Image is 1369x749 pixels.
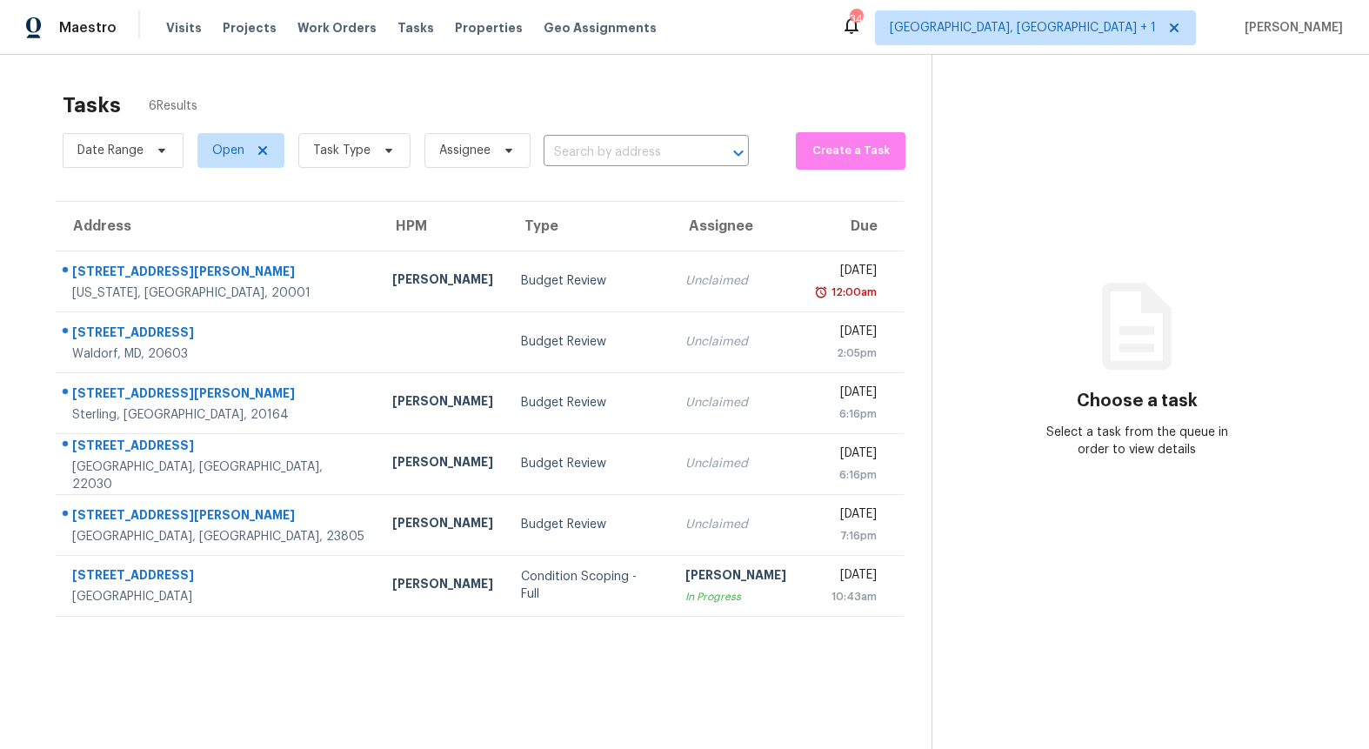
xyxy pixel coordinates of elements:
[72,506,364,528] div: [STREET_ADDRESS][PERSON_NAME]
[671,202,800,251] th: Assignee
[814,284,828,301] img: Overdue Alarm Icon
[397,22,434,34] span: Tasks
[56,202,378,251] th: Address
[392,514,493,536] div: [PERSON_NAME]
[814,384,877,405] div: [DATE]
[297,19,377,37] span: Work Orders
[72,345,364,363] div: Waldorf, MD, 20603
[814,262,877,284] div: [DATE]
[72,284,364,302] div: [US_STATE], [GEOGRAPHIC_DATA], 20001
[77,142,144,159] span: Date Range
[685,566,786,588] div: [PERSON_NAME]
[685,516,786,533] div: Unclaimed
[544,139,700,166] input: Search by address
[685,272,786,290] div: Unclaimed
[814,566,877,588] div: [DATE]
[828,284,877,301] div: 12:00am
[72,437,364,458] div: [STREET_ADDRESS]
[313,142,371,159] span: Task Type
[800,202,904,251] th: Due
[378,202,507,251] th: HPM
[1077,392,1198,410] h3: Choose a task
[63,97,121,114] h2: Tasks
[72,566,364,588] div: [STREET_ADDRESS]
[521,516,658,533] div: Budget Review
[796,132,905,170] button: Create a Task
[223,19,277,37] span: Projects
[72,385,364,406] div: [STREET_ADDRESS][PERSON_NAME]
[544,19,657,37] span: Geo Assignments
[685,333,786,351] div: Unclaimed
[72,528,364,545] div: [GEOGRAPHIC_DATA], [GEOGRAPHIC_DATA], 23805
[392,453,493,475] div: [PERSON_NAME]
[814,405,877,423] div: 6:16pm
[392,271,493,292] div: [PERSON_NAME]
[814,323,877,344] div: [DATE]
[439,142,491,159] span: Assignee
[521,333,658,351] div: Budget Review
[392,575,493,597] div: [PERSON_NAME]
[521,272,658,290] div: Budget Review
[850,10,862,28] div: 34
[685,394,786,411] div: Unclaimed
[212,142,244,159] span: Open
[521,455,658,472] div: Budget Review
[392,392,493,414] div: [PERSON_NAME]
[72,458,364,493] div: [GEOGRAPHIC_DATA], [GEOGRAPHIC_DATA], 22030
[890,19,1156,37] span: [GEOGRAPHIC_DATA], [GEOGRAPHIC_DATA] + 1
[1238,19,1343,37] span: [PERSON_NAME]
[72,263,364,284] div: [STREET_ADDRESS][PERSON_NAME]
[59,19,117,37] span: Maestro
[814,344,877,362] div: 2:05pm
[814,445,877,466] div: [DATE]
[507,202,671,251] th: Type
[814,505,877,527] div: [DATE]
[521,394,658,411] div: Budget Review
[455,19,523,37] span: Properties
[72,406,364,424] div: Sterling, [GEOGRAPHIC_DATA], 20164
[521,568,658,603] div: Condition Scoping - Full
[726,141,751,165] button: Open
[72,588,364,605] div: [GEOGRAPHIC_DATA]
[814,527,877,545] div: 7:16pm
[72,324,364,345] div: [STREET_ADDRESS]
[814,466,877,484] div: 6:16pm
[814,588,877,605] div: 10:43am
[149,97,197,115] span: 6 Results
[805,141,897,161] span: Create a Task
[685,588,786,605] div: In Progress
[685,455,786,472] div: Unclaimed
[1035,424,1239,458] div: Select a task from the queue in order to view details
[166,19,202,37] span: Visits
